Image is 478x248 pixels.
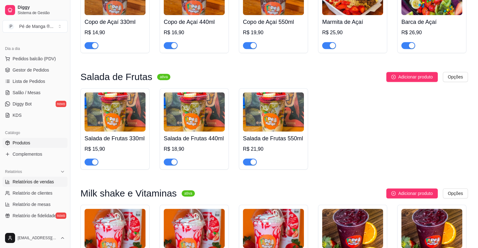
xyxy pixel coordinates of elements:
[401,29,462,36] div: R$ 26,90
[3,149,68,159] a: Complementos
[322,29,383,36] div: R$ 25,90
[164,29,225,36] div: R$ 16,90
[3,138,68,148] a: Produtos
[401,18,462,26] h4: Barca de Açaí
[3,199,68,209] a: Relatório de mesas
[398,190,433,197] span: Adicionar produto
[80,73,152,81] h3: Salada de Frutas
[322,18,383,26] h4: Marmita de Açaí
[13,151,42,157] span: Complementos
[85,18,146,26] h4: Copo de Açaí 330ml
[13,101,32,107] span: Diggy Bot
[3,88,68,98] a: Salão / Mesas
[13,56,56,62] span: Pedidos balcão (PDV)
[13,78,45,84] span: Lista de Pedidos
[13,140,30,146] span: Produtos
[243,92,304,132] img: product-image
[443,188,468,198] button: Opções
[164,145,225,153] div: R$ 18,90
[243,29,304,36] div: R$ 19,90
[3,54,68,64] button: Pedidos balcão (PDV)
[13,67,49,73] span: Gestor de Pedidos
[386,72,438,82] button: Adicionar produto
[3,20,68,33] button: Select a team
[85,134,146,143] h4: Salada de Frutas 330ml
[3,65,68,75] a: Gestor de Pedidos
[13,89,41,96] span: Salão / Mesas
[13,201,51,208] span: Relatório de mesas
[243,145,304,153] div: R$ 21,90
[448,73,463,80] span: Opções
[164,134,225,143] h4: Salada de Frutas 440ml
[3,110,68,120] a: KDS
[85,145,146,153] div: R$ 15,90
[401,209,462,248] img: product-image
[13,213,56,219] span: Relatório de fidelidade
[19,23,53,30] div: Pé de Manga ® ...
[3,44,68,54] div: Dia a dia
[3,177,68,187] a: Relatórios de vendas
[18,10,65,15] span: Sistema de Gestão
[243,209,304,248] img: product-image
[391,75,396,79] span: plus-circle
[3,188,68,198] a: Relatório de clientes
[164,209,225,248] img: product-image
[3,3,68,18] a: DiggySistema de Gestão
[8,23,14,30] span: P
[85,209,146,248] img: product-image
[85,92,146,132] img: product-image
[3,211,68,221] a: Relatório de fidelidadenovo
[164,18,225,26] h4: Copo de Açaí 440ml
[3,99,68,109] a: Diggy Botnovo
[243,134,304,143] h4: Salada de Frutas 550ml
[3,230,68,245] button: [EMAIL_ADDRESS][DOMAIN_NAME]
[157,74,170,80] sup: ativa
[3,76,68,86] a: Lista de Pedidos
[182,190,195,197] sup: ativa
[18,5,65,10] span: Diggy
[80,190,177,197] h3: Milk shake e Vitaminas
[164,92,225,132] img: product-image
[322,209,383,248] img: product-image
[85,29,146,36] div: R$ 14,90
[13,190,52,196] span: Relatório de clientes
[13,112,22,118] span: KDS
[243,18,304,26] h4: Copo de Açaí 550ml
[5,169,22,174] span: Relatórios
[448,190,463,197] span: Opções
[398,73,433,80] span: Adicionar produto
[3,128,68,138] div: Catálogo
[443,72,468,82] button: Opções
[18,235,58,240] span: [EMAIL_ADDRESS][DOMAIN_NAME]
[386,188,438,198] button: Adicionar produto
[391,191,396,196] span: plus-circle
[13,179,54,185] span: Relatórios de vendas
